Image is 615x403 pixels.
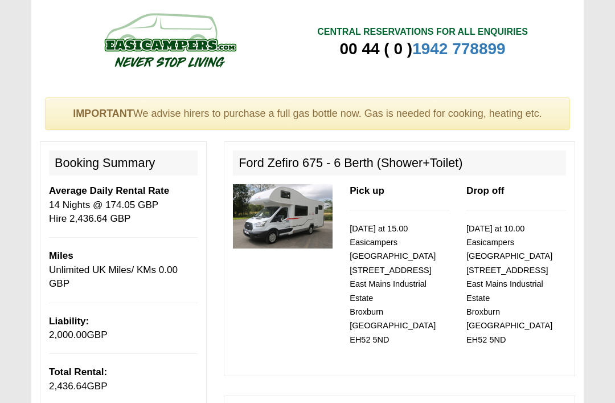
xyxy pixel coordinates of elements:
[233,150,566,176] h2: Ford Zefiro 675 - 6 Berth (Shower+Toilet)
[49,381,87,392] span: 2,436.64
[49,329,87,340] span: 2,000.00
[61,9,278,71] img: campers-checkout-logo.png
[317,39,528,59] div: 00 44 ( 0 )
[49,365,198,393] p: GBP
[350,185,384,196] b: Pick up
[317,26,528,39] div: CENTRAL RESERVATIONS FOR ALL ENQUIRIES
[49,367,107,377] b: Total Rental:
[49,315,198,343] p: GBP
[49,185,169,196] b: Average Daily Rental Rate
[49,150,198,176] h2: Booking Summary
[466,224,552,344] small: [DATE] at 10.00 Easicampers [GEOGRAPHIC_DATA] [STREET_ADDRESS] East Mains Industrial Estate Broxb...
[49,249,198,291] p: Unlimited UK Miles/ KMs 0.00 GBP
[49,316,89,327] b: Liability:
[350,224,436,344] small: [DATE] at 15.00 Easicampers [GEOGRAPHIC_DATA] [STREET_ADDRESS] East Mains Industrial Estate Broxb...
[73,108,133,119] strong: IMPORTANT
[233,184,333,248] img: 330.jpg
[45,97,570,131] div: We advise hirers to purchase a full gas bottle now. Gas is needed for cooking, heating etc.
[466,185,504,196] b: Drop off
[49,250,73,261] b: Miles
[49,184,198,226] p: 14 Nights @ 174.05 GBP Hire 2,436.64 GBP
[412,40,506,58] a: 1942 778899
